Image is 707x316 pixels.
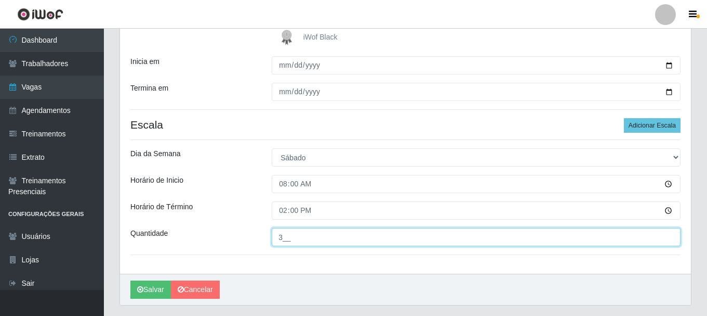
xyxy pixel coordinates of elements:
label: Dia da Semana [130,148,181,159]
img: iWof Black [276,27,301,48]
label: Termina em [130,83,168,94]
input: 00/00/0000 [272,56,681,74]
input: 00:00 [272,201,681,220]
button: Adicionar Escala [624,118,681,133]
h4: Escala [130,118,681,131]
button: Salvar [130,281,171,299]
img: CoreUI Logo [17,8,63,21]
label: Quantidade [130,228,168,239]
input: 00:00 [272,175,681,193]
a: Cancelar [171,281,220,299]
span: iWof Black [303,33,338,41]
label: Horário de Término [130,201,193,212]
input: Informe a quantidade... [272,228,681,246]
input: 00/00/0000 [272,83,681,101]
label: Horário de Inicio [130,175,183,186]
label: Inicia em [130,56,159,67]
